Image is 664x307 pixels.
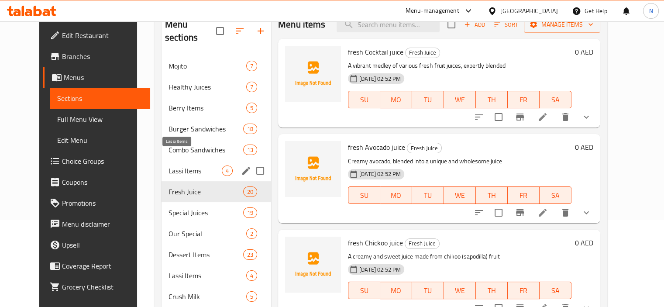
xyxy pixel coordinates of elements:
span: WE [447,93,472,106]
span: TH [479,284,504,297]
div: Berry Items5 [162,97,271,118]
span: Upsell [62,240,143,250]
div: Menu-management [406,6,459,16]
span: Edit Menu [57,135,143,145]
span: WE [447,284,472,297]
span: Berry Items [169,103,246,113]
div: Mojito7 [162,55,271,76]
span: Edit Restaurant [62,30,143,41]
span: SU [352,284,377,297]
h6: 0 AED [575,141,593,153]
span: 20 [244,188,257,196]
button: TH [476,282,508,299]
button: SU [348,91,380,108]
span: Menus [64,72,143,83]
a: Edit menu item [537,112,548,122]
span: Promotions [62,198,143,208]
a: Edit Restaurant [43,25,150,46]
button: TU [412,186,444,204]
span: 23 [244,251,257,259]
span: [DATE] 02:52 PM [356,75,404,83]
button: FR [508,91,540,108]
button: SA [540,186,571,204]
span: MO [384,284,409,297]
span: TU [416,284,440,297]
span: Sort [494,20,518,30]
span: Coverage Report [62,261,143,271]
span: SA [543,189,568,202]
button: Manage items [524,17,600,33]
button: delete [555,107,576,128]
a: Coverage Report [43,255,150,276]
span: fresh Avocado juice [348,141,405,154]
button: MO [380,186,412,204]
span: 18 [244,125,257,133]
span: N [649,6,653,16]
div: Crush Milk [169,291,246,302]
button: TH [476,186,508,204]
span: Fresh Juice [405,238,439,248]
span: Add [463,20,486,30]
span: Menu disclaimer [62,219,143,229]
span: 19 [244,209,257,217]
span: fresh Cocktail juice [348,45,403,59]
a: Menus [43,67,150,88]
span: fresh Chickoo juice [348,236,403,249]
span: [DATE] 02:52 PM [356,170,404,178]
button: Branch-specific-item [509,202,530,223]
span: FR [511,189,536,202]
span: Mojito [169,61,246,71]
span: TH [479,189,504,202]
div: items [246,228,257,239]
span: 5 [247,104,257,112]
div: Special Juices19 [162,202,271,223]
button: SU [348,186,380,204]
button: FR [508,282,540,299]
span: Healthy Juices [169,82,246,92]
button: TH [476,91,508,108]
span: Sections [57,93,143,103]
p: A creamy and sweet juice made from chikoo (sapodilla) fruit [348,251,571,262]
a: Menu disclaimer [43,214,150,235]
div: items [246,61,257,71]
h6: 0 AED [575,46,593,58]
div: Lassi Items [169,270,246,281]
a: Upsell [43,235,150,255]
span: SU [352,189,377,202]
div: items [222,166,233,176]
h2: Menu items [278,18,326,31]
span: Manage items [531,19,593,30]
div: Burger Sandwiches18 [162,118,271,139]
span: Sort items [489,18,524,31]
span: Special Juices [169,207,243,218]
img: fresh Chickoo juice [285,237,341,293]
button: MO [380,91,412,108]
span: [DATE] 02:52 PM [356,266,404,274]
span: 5 [247,293,257,301]
span: Grocery Checklist [62,282,143,292]
div: [GEOGRAPHIC_DATA] [500,6,558,16]
div: items [246,291,257,302]
span: MO [384,189,409,202]
span: Coupons [62,177,143,187]
span: 7 [247,83,257,91]
span: Fresh Juice [169,186,243,197]
span: Select section [442,15,461,34]
div: Lassi Items4edit [162,160,271,181]
button: FR [508,186,540,204]
span: MO [384,93,409,106]
div: Our Special [169,228,246,239]
a: Choice Groups [43,151,150,172]
img: fresh Cocktail juice [285,46,341,102]
a: Full Menu View [50,109,150,130]
button: delete [555,202,576,223]
img: fresh Avocado juice [285,141,341,197]
div: Combo Sandwiches [169,145,243,155]
span: 2 [247,230,257,238]
span: Branches [62,51,143,62]
button: WE [444,91,476,108]
span: 4 [222,167,232,175]
div: Burger Sandwiches [169,124,243,134]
